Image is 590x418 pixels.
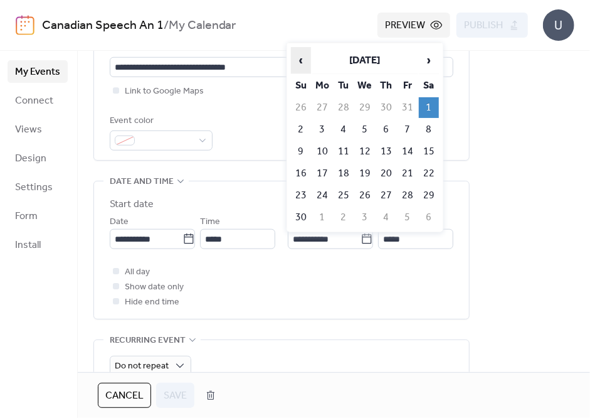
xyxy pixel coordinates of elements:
[8,60,68,83] a: My Events
[312,185,332,206] td: 24
[291,207,311,228] td: 30
[376,185,396,206] td: 27
[312,119,332,140] td: 3
[355,119,375,140] td: 5
[42,14,164,38] a: Canadian Speech An 1
[312,47,418,74] th: [DATE]
[291,163,311,184] td: 16
[105,389,144,404] span: Cancel
[376,207,396,228] td: 4
[8,147,68,169] a: Design
[543,9,574,41] div: U
[291,185,311,206] td: 23
[355,185,375,206] td: 26
[312,97,332,118] td: 27
[419,207,439,228] td: 6
[334,119,354,140] td: 4
[200,215,220,230] span: Time
[15,65,60,80] span: My Events
[334,163,354,184] td: 18
[169,14,236,38] b: My Calendar
[110,215,129,230] span: Date
[385,18,425,33] span: Preview
[355,75,375,96] th: We
[398,185,418,206] td: 28
[398,207,418,228] td: 5
[376,97,396,118] td: 30
[98,383,151,408] button: Cancel
[312,141,332,162] td: 10
[291,97,311,118] td: 26
[419,97,439,118] td: 1
[312,163,332,184] td: 17
[376,163,396,184] td: 20
[15,94,53,109] span: Connect
[15,238,41,253] span: Install
[334,207,354,228] td: 2
[15,151,46,166] span: Design
[164,14,169,38] b: /
[125,265,150,280] span: All day
[16,15,34,35] img: logo
[398,75,418,96] th: Fr
[355,207,375,228] td: 3
[8,176,68,198] a: Settings
[125,295,179,310] span: Hide end time
[291,141,311,162] td: 9
[125,84,204,99] span: Link to Google Maps
[110,114,210,129] div: Event color
[15,180,53,195] span: Settings
[110,40,451,55] div: Location
[8,89,68,112] a: Connect
[334,185,354,206] td: 25
[312,207,332,228] td: 1
[110,197,154,212] div: Start date
[8,205,68,227] a: Form
[419,141,439,162] td: 15
[292,48,310,73] span: ‹
[355,97,375,118] td: 29
[291,119,311,140] td: 2
[334,75,354,96] th: Tu
[355,141,375,162] td: 12
[398,141,418,162] td: 14
[312,75,332,96] th: Mo
[398,97,418,118] td: 31
[376,75,396,96] th: Th
[419,48,438,73] span: ›
[419,75,439,96] th: Sa
[8,233,68,256] a: Install
[376,141,396,162] td: 13
[355,163,375,184] td: 19
[419,119,439,140] td: 8
[398,163,418,184] td: 21
[377,13,450,38] button: Preview
[398,119,418,140] td: 7
[15,209,38,224] span: Form
[291,75,311,96] th: Su
[8,118,68,141] a: Views
[115,358,169,375] span: Do not repeat
[15,122,42,137] span: Views
[419,163,439,184] td: 22
[419,185,439,206] td: 29
[125,280,184,295] span: Show date only
[376,119,396,140] td: 6
[110,174,174,190] span: Date and time
[110,333,186,348] span: Recurring event
[334,141,354,162] td: 11
[334,97,354,118] td: 28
